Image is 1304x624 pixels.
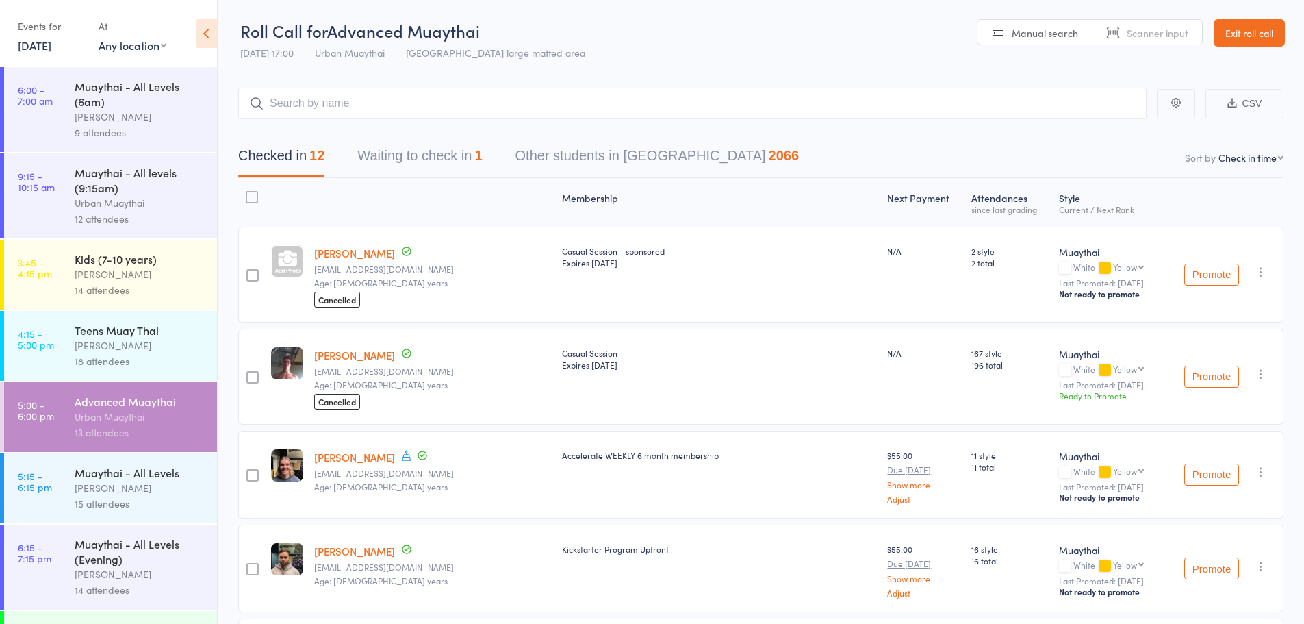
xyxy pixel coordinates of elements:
[238,88,1147,119] input: Search by name
[966,184,1053,221] div: Atten­dances
[562,257,876,269] div: Expires [DATE]
[1059,449,1158,463] div: Muaythai
[515,141,800,177] button: Other students in [GEOGRAPHIC_DATA]2066
[1113,466,1137,475] div: Yellow
[75,353,205,369] div: 18 attendees
[971,449,1048,461] span: 11 style
[314,246,395,260] a: [PERSON_NAME]
[562,347,876,371] div: Casual Session
[971,461,1048,473] span: 11 total
[887,588,960,597] a: Adjust
[314,379,448,390] span: Age: [DEMOGRAPHIC_DATA] years
[562,449,876,461] div: Accelerate WEEKLY 6 month membership
[971,555,1048,566] span: 16 total
[1059,380,1158,390] small: Last Promoted: [DATE]
[1059,543,1158,557] div: Muaythai
[1184,366,1239,388] button: Promote
[99,15,166,38] div: At
[75,165,205,195] div: Muaythai - All levels (9:15am)
[75,465,205,480] div: Muaythai - All Levels
[75,338,205,353] div: [PERSON_NAME]
[4,153,217,238] a: 9:15 -10:15 amMuaythai - All levels (9:15am)Urban Muaythai12 attendees
[4,382,217,452] a: 5:00 -6:00 pmAdvanced MuaythaiUrban Muaythai13 attendees
[1059,492,1158,503] div: Not ready to promote
[1059,205,1158,214] div: Current / Next Rank
[4,67,217,152] a: 6:00 -7:00 amMuaythai - All Levels (6am)[PERSON_NAME]9 attendees
[562,543,876,555] div: Kickstarter Program Upfront
[4,453,217,523] a: 5:15 -6:15 pmMuaythai - All Levels[PERSON_NAME]15 attendees
[240,46,294,60] span: [DATE] 17:00
[271,449,303,482] img: image1755590204.png
[1059,278,1158,288] small: Last Promoted: [DATE]
[1059,245,1158,259] div: Muaythai
[1113,364,1137,373] div: Yellow
[18,471,52,492] time: 5:15 - 6:15 pm
[1059,262,1158,274] div: White
[75,582,205,598] div: 14 attendees
[75,251,205,266] div: Kids (7-10 years)
[18,399,54,421] time: 5:00 - 6:00 pm
[314,348,395,362] a: [PERSON_NAME]
[309,148,324,163] div: 12
[4,525,217,610] a: 6:15 -7:15 pmMuaythai - All Levels (Evening)[PERSON_NAME]14 attendees
[314,394,360,410] span: Cancelled
[769,148,800,163] div: 2066
[887,480,960,489] a: Show more
[1059,390,1158,401] div: Ready to Promote
[971,359,1048,371] span: 196 total
[75,496,205,512] div: 15 attendees
[971,205,1048,214] div: since last grading
[18,542,51,564] time: 6:15 - 7:15 pm
[314,481,448,492] span: Age: [DEMOGRAPHIC_DATA] years
[357,141,482,177] button: Waiting to check in1
[75,425,205,440] div: 13 attendees
[1205,89,1283,118] button: CSV
[1059,466,1158,478] div: White
[1184,464,1239,486] button: Promote
[1113,262,1137,271] div: Yellow
[75,282,205,298] div: 14 attendees
[314,562,551,572] small: danielde1994@gmail.com
[1059,560,1158,572] div: White
[971,245,1048,257] span: 2 style
[75,266,205,282] div: [PERSON_NAME]
[18,84,53,106] time: 6:00 - 7:00 am
[18,328,54,350] time: 4:15 - 5:00 pm
[882,184,966,221] div: Next Payment
[75,480,205,496] div: [PERSON_NAME]
[1113,560,1137,569] div: Yellow
[75,394,205,409] div: Advanced Muaythai
[1218,151,1277,164] div: Check in time
[271,347,303,379] img: image1551687415.png
[887,347,960,359] div: N/A
[75,109,205,125] div: [PERSON_NAME]
[314,469,551,478] small: liamkpace@gmail.com
[238,141,324,177] button: Checked in12
[75,409,205,425] div: Urban Muaythai
[75,195,205,211] div: Urban Muaythai
[1012,26,1078,40] span: Manual search
[562,359,876,371] div: Expires [DATE]
[314,575,448,586] span: Age: [DEMOGRAPHIC_DATA] years
[18,15,85,38] div: Events for
[1059,347,1158,361] div: Muaythai
[18,257,52,279] time: 3:45 - 4:15 pm
[887,465,960,475] small: Due [DATE]
[99,38,166,53] div: Any location
[314,264,551,274] small: Keelo_bb@hotmail.com
[406,46,585,60] span: [GEOGRAPHIC_DATA] large matted area
[75,79,205,109] div: Muaythai - All Levels (6am)
[1059,364,1158,376] div: White
[315,46,385,60] span: Urban Muaythai
[314,366,551,376] small: Blake.tansey14@gmail.com
[474,148,482,163] div: 1
[271,543,303,575] img: image1755502105.png
[314,277,448,288] span: Age: [DEMOGRAPHIC_DATA] years
[1053,184,1163,221] div: Style
[971,543,1048,555] span: 16 style
[314,292,360,308] span: Cancelled
[75,125,205,140] div: 9 attendees
[887,449,960,503] div: $55.00
[1059,576,1158,586] small: Last Promoted: [DATE]
[314,450,395,464] a: [PERSON_NAME]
